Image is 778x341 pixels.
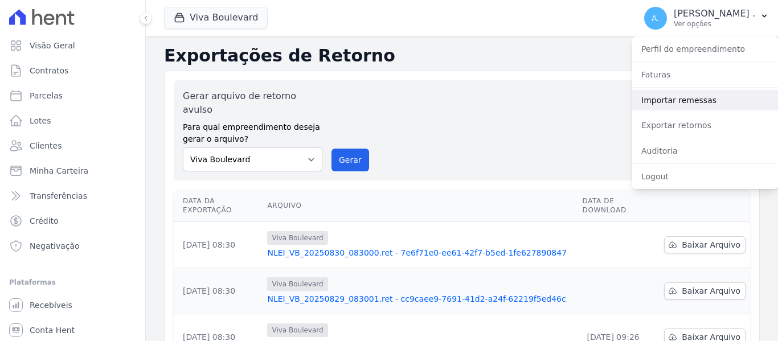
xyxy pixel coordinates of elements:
[30,40,75,51] span: Visão Geral
[267,293,573,305] a: NLEI_VB_20250829_083001.ret - cc9caee9-7691-41d2-a24f-62219f5ed46c
[183,117,322,145] label: Para qual empreendimento deseja gerar o arquivo?
[632,115,778,135] a: Exportar retornos
[30,65,68,76] span: Contratos
[164,7,268,28] button: Viva Boulevard
[664,282,746,299] a: Baixar Arquivo
[5,209,141,232] a: Crédito
[267,247,573,258] a: NLEI_VB_20250830_083000.ret - 7e6f71e0-ee61-42f7-b5ed-1fe627890847
[9,276,136,289] div: Plataformas
[164,46,760,66] h2: Exportações de Retorno
[30,165,88,176] span: Minha Carteira
[5,184,141,207] a: Transferências
[5,294,141,317] a: Recebíveis
[632,90,778,110] a: Importar remessas
[30,324,75,336] span: Conta Hent
[267,277,327,291] span: Viva Boulevard
[5,159,141,182] a: Minha Carteira
[183,89,322,117] label: Gerar arquivo de retorno avulso
[174,222,263,268] td: [DATE] 08:30
[632,141,778,161] a: Auditoria
[267,231,327,245] span: Viva Boulevard
[5,34,141,57] a: Visão Geral
[30,240,80,252] span: Negativação
[5,59,141,82] a: Contratos
[174,268,263,314] td: [DATE] 08:30
[578,190,660,222] th: Data de Download
[652,14,660,22] span: A.
[30,190,87,202] span: Transferências
[5,134,141,157] a: Clientes
[5,109,141,132] a: Lotes
[674,19,755,28] p: Ver opções
[674,8,755,19] p: [PERSON_NAME] .
[635,2,778,34] button: A. [PERSON_NAME] . Ver opções
[30,299,72,311] span: Recebíveis
[5,84,141,107] a: Parcelas
[664,236,746,253] a: Baixar Arquivo
[263,190,578,222] th: Arquivo
[682,239,740,250] span: Baixar Arquivo
[331,149,369,171] button: Gerar
[632,39,778,59] a: Perfil do empreendimento
[632,166,778,187] a: Logout
[30,115,51,126] span: Lotes
[632,64,778,85] a: Faturas
[30,90,63,101] span: Parcelas
[30,215,59,227] span: Crédito
[267,323,327,337] span: Viva Boulevard
[5,235,141,257] a: Negativação
[682,285,740,297] span: Baixar Arquivo
[30,140,62,151] span: Clientes
[174,190,263,222] th: Data da Exportação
